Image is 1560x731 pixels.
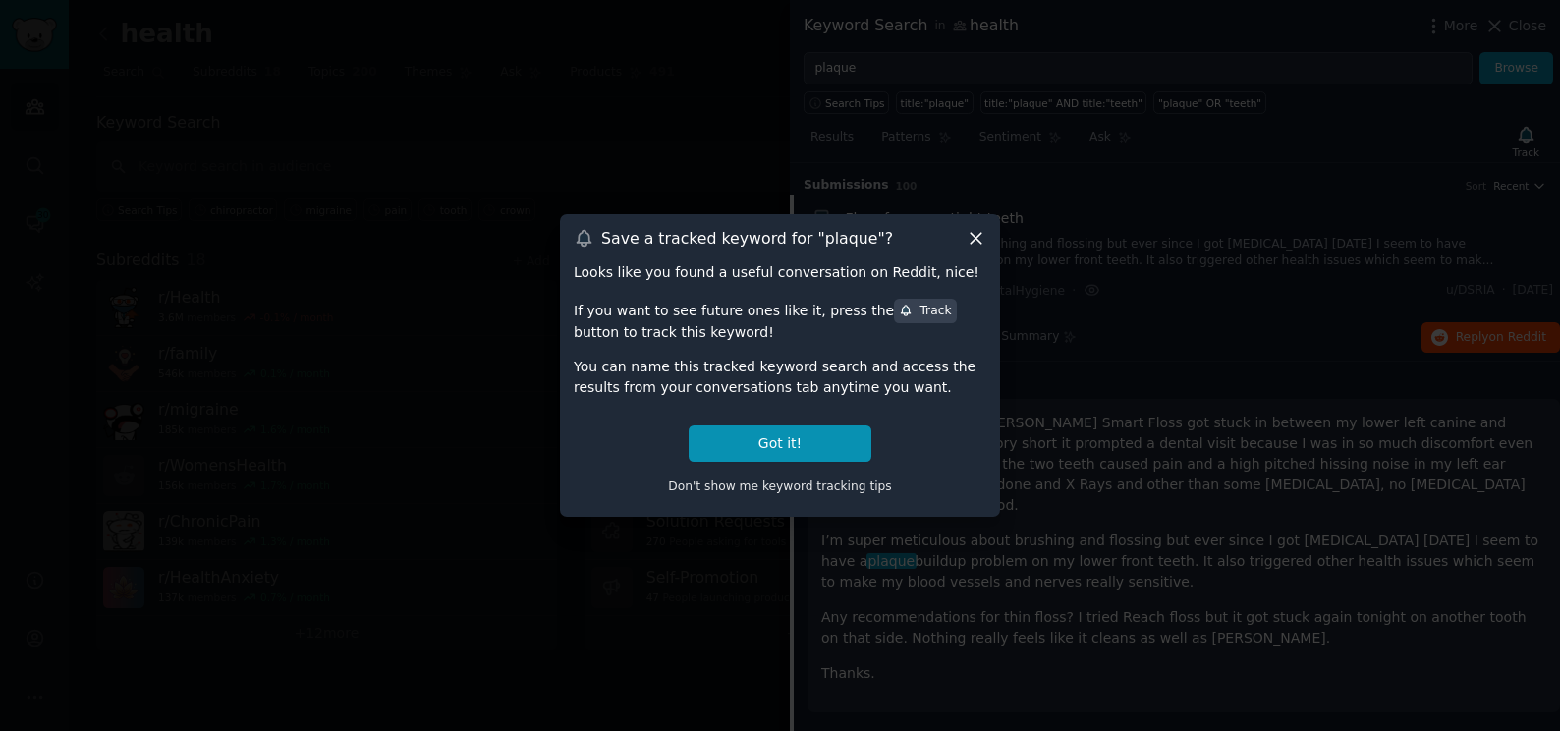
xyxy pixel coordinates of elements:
button: Got it! [689,425,871,462]
div: If you want to see future ones like it, press the button to track this keyword! [574,297,986,342]
div: You can name this tracked keyword search and access the results from your conversations tab anyti... [574,357,986,398]
div: Track [899,303,951,320]
span: Don't show me keyword tracking tips [668,479,892,493]
div: Looks like you found a useful conversation on Reddit, nice! [574,262,986,283]
h3: Save a tracked keyword for " plaque "? [601,228,893,249]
